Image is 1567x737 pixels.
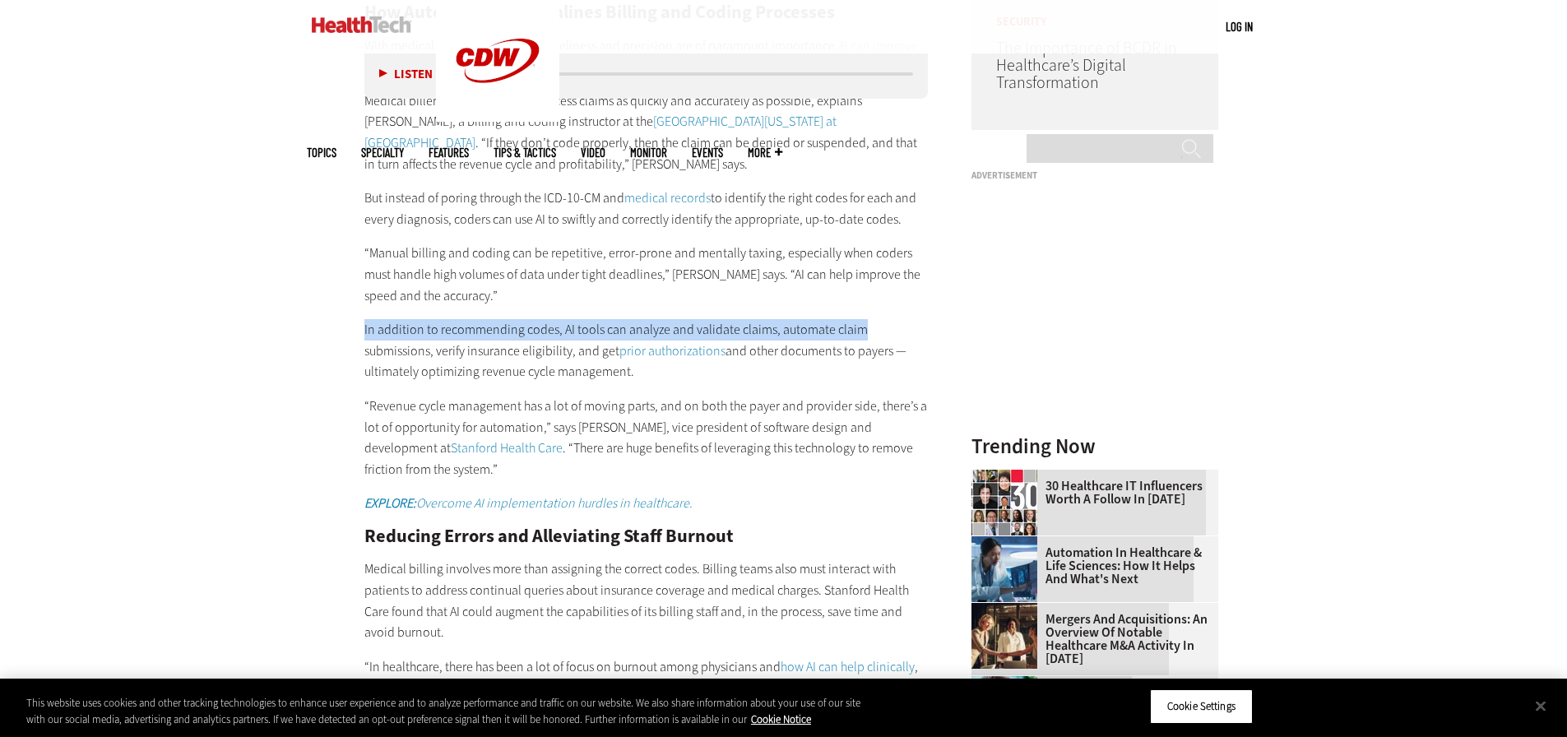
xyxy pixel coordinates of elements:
span: Topics [307,146,336,159]
span: More [748,146,782,159]
img: business leaders shake hands in conference room [971,603,1037,669]
a: Features [429,146,469,159]
a: Log in [1226,19,1253,34]
p: Medical billing involves more than assigning the correct codes. Billing teams also must interact ... [364,559,929,642]
h3: Advertisement [971,171,1218,180]
p: “Manual billing and coding can be repetitive, error-prone and mentally taxing, especially when co... [364,243,929,306]
a: 30 Healthcare IT Influencers Worth a Follow in [DATE] [971,480,1208,506]
em: Overcome AI implementation hurdles in healthcare. [364,494,693,512]
p: In addition to recommending codes, AI tools can analyze and validate claims, automate claim submi... [364,319,929,382]
a: MonITor [630,146,667,159]
a: Video [581,146,605,159]
a: medical researchers looks at images on a monitor in a lab [971,536,1045,549]
img: collage of influencers [971,470,1037,535]
a: business leaders shake hands in conference room [971,603,1045,616]
div: User menu [1226,18,1253,35]
h2: Reducing Errors and Alleviating Staff Burnout [364,527,929,545]
a: EXPLORE:Overcome AI implementation hurdles in healthcare. [364,494,693,512]
a: Events [692,146,723,159]
button: Close [1523,688,1559,724]
img: Home [312,16,411,33]
p: “Revenue cycle management has a lot of moving parts, and on both the payer and provider side, the... [364,396,929,480]
div: This website uses cookies and other tracking technologies to enhance user experience and to analy... [26,695,862,727]
a: Automation in Healthcare & Life Sciences: How It Helps and What's Next [971,546,1208,586]
a: collage of influencers [971,470,1045,483]
h3: Trending Now [971,436,1218,457]
p: But instead of poring through the ICD-10-CM and to identify the right codes for each and every di... [364,188,929,229]
p: “In healthcare, there has been a lot of focus on burnout among physicians and , but we also notic... [364,656,929,720]
a: Mergers and Acquisitions: An Overview of Notable Healthcare M&A Activity in [DATE] [971,613,1208,665]
a: Administrative assistant [971,676,1045,689]
a: prior authorizations [619,342,726,359]
img: medical researchers looks at images on a monitor in a lab [971,536,1037,602]
span: Specialty [361,146,404,159]
a: CDW [436,109,559,126]
a: Tips & Tactics [494,146,556,159]
a: More information about your privacy [751,712,811,726]
a: medical records [624,189,711,206]
a: Stanford Health Care [451,439,563,457]
a: how AI can help clinically [781,658,915,675]
button: Cookie Settings [1150,689,1253,724]
strong: EXPLORE: [364,494,416,512]
iframe: advertisement [971,187,1218,392]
